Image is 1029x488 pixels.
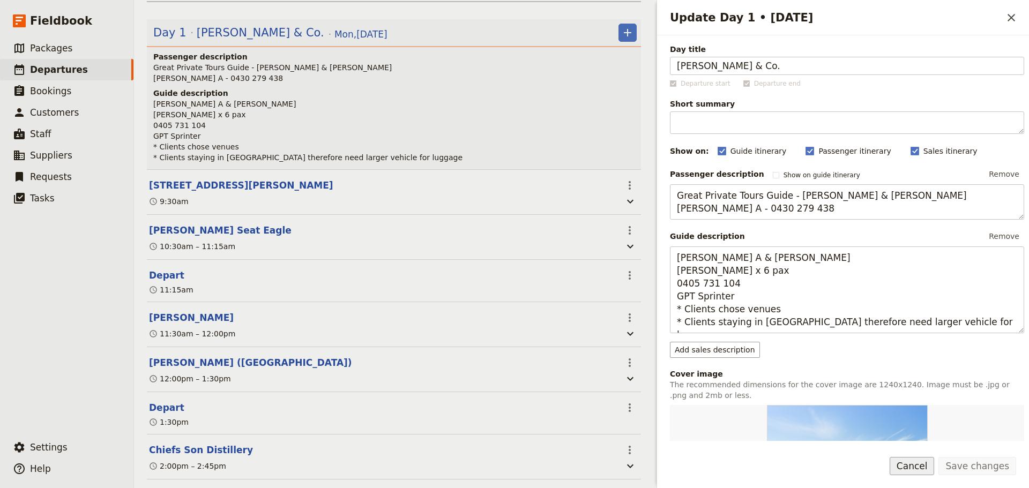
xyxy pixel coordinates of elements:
[30,86,71,96] span: Bookings
[670,44,1024,55] span: Day title
[670,99,1024,109] span: Short summary
[149,461,226,471] div: 2:00pm – 2:45pm
[30,171,72,182] span: Requests
[670,10,1002,26] h2: Update Day 1 • [DATE]
[670,231,745,242] label: Guide description
[670,369,1024,379] div: Cover image
[621,266,639,284] button: Actions
[149,417,189,427] div: 1:30pm
[984,166,1024,182] button: Remove
[334,28,387,41] span: Mon , [DATE]
[30,64,88,75] span: Departures
[149,179,333,192] button: Edit this itinerary item
[670,146,709,156] div: Show on:
[621,309,639,327] button: Actions
[149,311,234,324] button: Edit this itinerary item
[670,57,1024,75] input: Day title
[149,328,235,339] div: 11:30am – 12:00pm
[30,107,79,118] span: Customers
[923,146,978,156] span: Sales itinerary
[670,246,1024,333] textarea: [PERSON_NAME] A & [PERSON_NAME] [PERSON_NAME] x 6 pax 0405 731 104 GPT Sprinter * Clients chose v...
[984,228,1024,244] button: Remove
[153,88,637,99] h4: Guide description
[730,146,787,156] span: Guide itinerary
[670,184,1024,220] textarea: Great Private Tours Guide - [PERSON_NAME] & [PERSON_NAME] [PERSON_NAME] A - 0430 279 438
[153,51,637,62] h4: Passenger description
[670,111,1024,134] textarea: Short summary
[153,25,387,41] button: Edit day information
[621,441,639,459] button: Actions
[670,169,764,179] label: Passenger description
[149,241,235,252] div: 10:30am – 11:15am
[149,373,231,384] div: 12:00pm – 1:30pm
[149,284,193,295] div: 11:15am
[621,354,639,372] button: Actions
[153,62,637,84] p: Great Private Tours Guide - [PERSON_NAME] & [PERSON_NAME] [PERSON_NAME] A - 0430 279 438
[618,24,637,42] button: Add
[30,150,72,161] span: Suppliers
[1002,9,1020,27] button: Close drawer
[754,79,801,88] span: Departure end
[30,129,51,139] span: Staff
[938,457,1016,475] button: Save changes
[197,25,324,41] span: [PERSON_NAME] & Co.
[818,146,891,156] span: Passenger itinerary
[30,193,55,204] span: Tasks
[149,401,184,414] button: Edit this itinerary item
[670,342,760,358] button: Add sales description
[30,442,68,453] span: Settings
[149,356,352,369] button: Edit this itinerary item
[621,221,639,239] button: Actions
[149,269,184,282] button: Edit this itinerary item
[621,399,639,417] button: Actions
[30,463,51,474] span: Help
[621,176,639,194] button: Actions
[153,25,187,41] span: Day 1
[670,379,1024,401] p: The recommended dimensions for the cover image are 1240x1240. Image must be .jpg or .png and 2mb ...
[149,224,292,237] button: Edit this itinerary item
[30,13,92,29] span: Fieldbook
[149,444,253,456] button: Edit this itinerary item
[30,43,72,54] span: Packages
[681,79,730,88] span: Departure start
[784,171,860,179] span: Show on guide itinerary
[153,99,637,163] p: [PERSON_NAME] A & [PERSON_NAME] [PERSON_NAME] x 6 pax 0405 731 104 GPT Sprinter * Clients chose v...
[149,196,189,207] div: 9:30am
[890,457,935,475] button: Cancel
